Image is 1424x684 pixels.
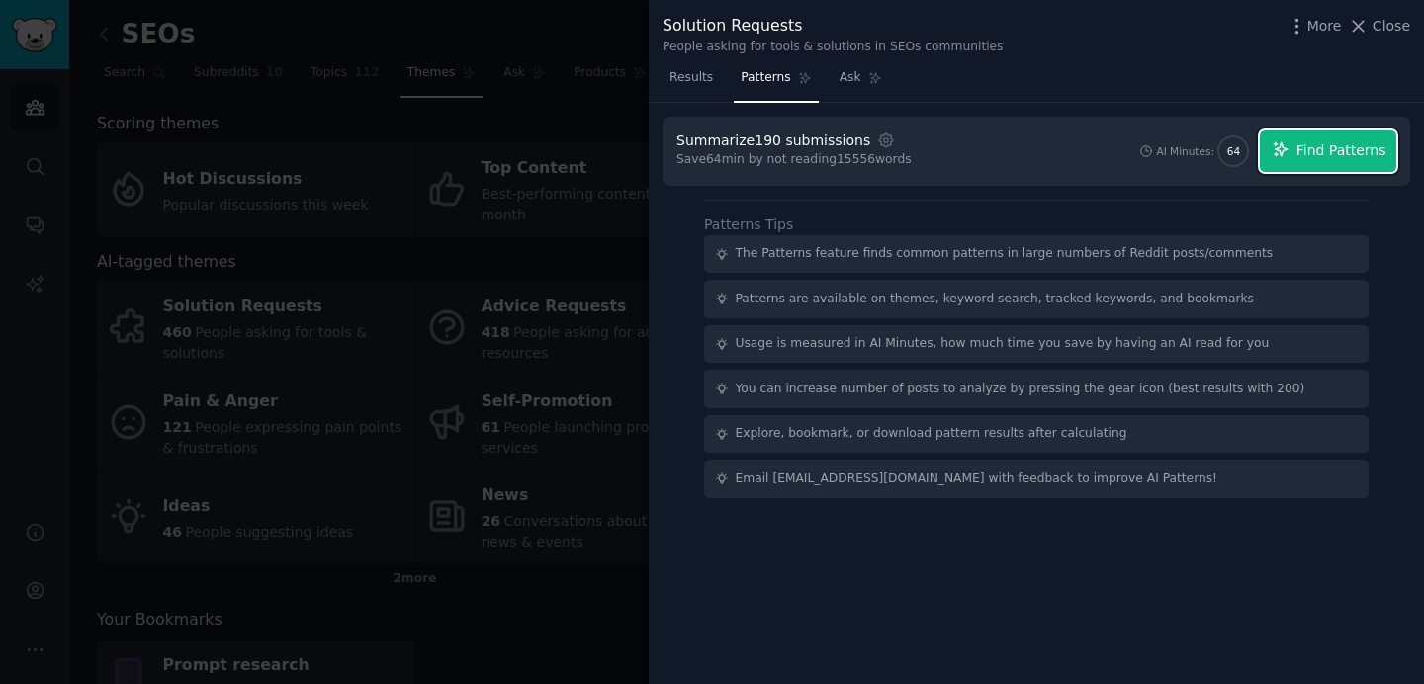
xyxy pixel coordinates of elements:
button: Close [1348,16,1410,37]
span: Close [1373,16,1410,37]
a: Patterns [734,62,818,103]
span: Ask [840,69,861,87]
span: Patterns [741,69,790,87]
div: Patterns are available on themes, keyword search, tracked keywords, and bookmarks [736,291,1254,308]
span: Results [669,69,713,87]
a: Results [663,62,720,103]
div: AI Minutes: [1156,144,1214,158]
span: 64 [1227,144,1240,158]
div: Explore, bookmark, or download pattern results after calculating [736,425,1127,443]
div: Email [EMAIL_ADDRESS][DOMAIN_NAME] with feedback to improve AI Patterns! [736,470,1218,488]
div: Save 64 min by not reading 15556 words [676,151,912,169]
div: People asking for tools & solutions in SEOs communities [663,39,1004,56]
button: Find Patterns [1260,130,1396,172]
div: Usage is measured in AI Minutes, how much time you save by having an AI read for you [736,335,1270,353]
span: Find Patterns [1296,140,1386,161]
label: Patterns Tips [704,216,793,232]
span: More [1307,16,1342,37]
a: Ask [833,62,889,103]
div: Solution Requests [663,14,1004,39]
div: Summarize 190 submissions [676,130,870,151]
div: The Patterns feature finds common patterns in large numbers of Reddit posts/comments [736,245,1274,263]
div: You can increase number of posts to analyze by pressing the gear icon (best results with 200) [736,381,1305,398]
button: More [1287,16,1342,37]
